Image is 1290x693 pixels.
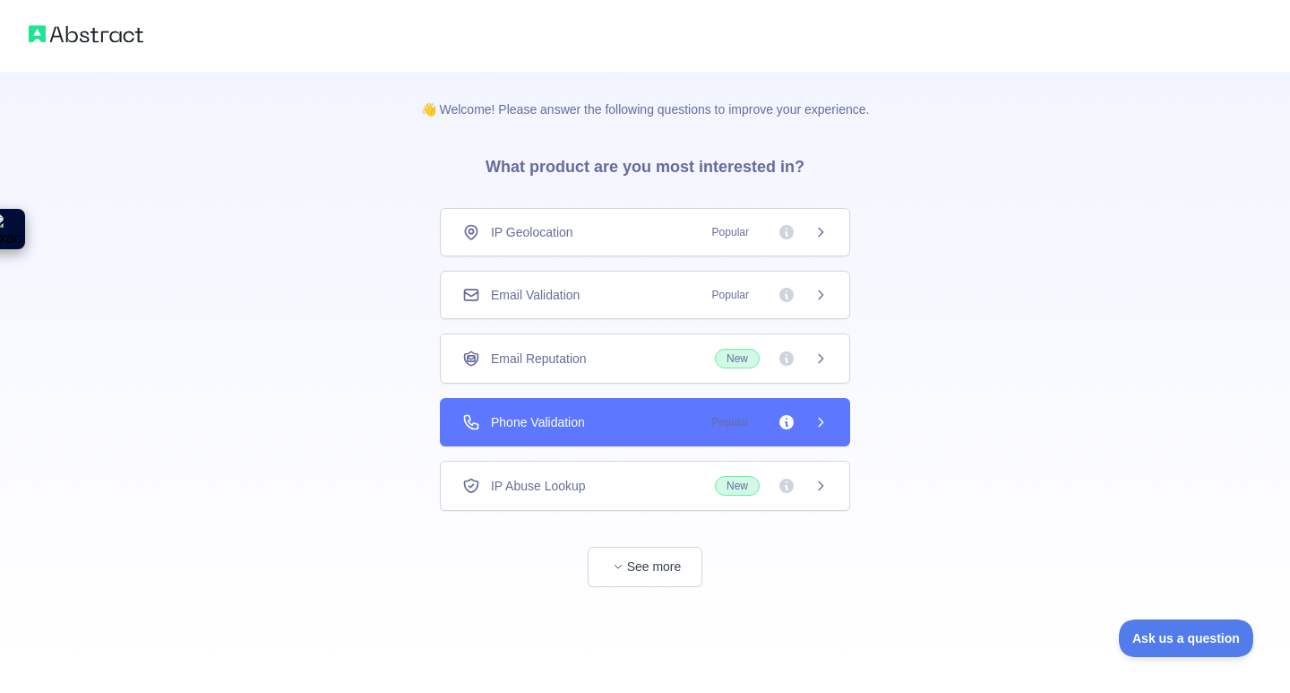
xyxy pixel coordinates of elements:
[701,413,760,431] span: Popular
[491,223,573,241] span: IP Geolocation
[588,547,702,587] button: See more
[715,476,760,496] span: New
[701,223,760,241] span: Popular
[1119,619,1254,657] iframe: Toggle Customer Support
[392,72,899,118] p: 👋 Welcome! Please answer the following questions to improve your experience.
[491,350,587,368] span: Email Reputation
[457,118,833,208] h3: What product are you most interested in?
[491,286,580,304] span: Email Validation
[491,413,585,431] span: Phone Validation
[715,349,760,368] span: New
[29,22,143,47] img: Abstract logo
[491,477,586,495] span: IP Abuse Lookup
[701,286,760,304] span: Popular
